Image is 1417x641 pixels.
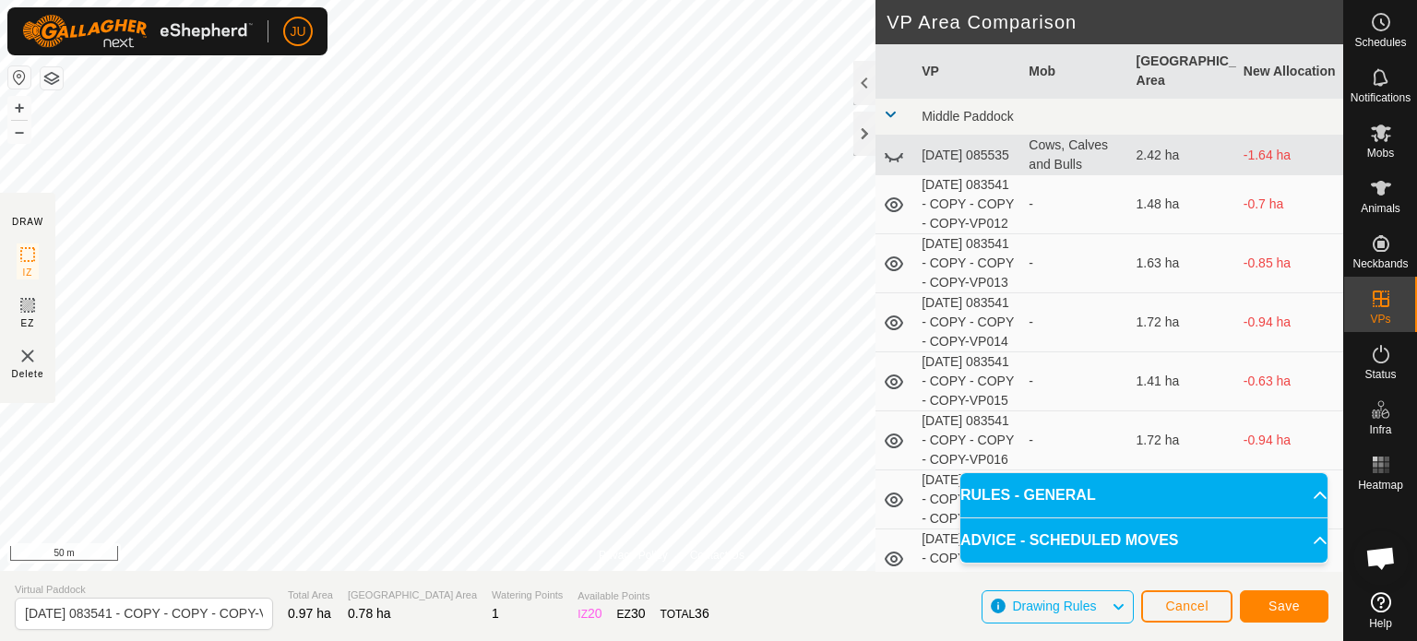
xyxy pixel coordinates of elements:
[960,518,1328,563] p-accordion-header: ADVICE - SCHEDULED MOVES
[23,266,33,279] span: IZ
[1354,37,1406,48] span: Schedules
[12,215,43,229] div: DRAW
[887,11,1343,33] h2: VP Area Comparison
[960,529,1178,552] span: ADVICE - SCHEDULED MOVES
[922,109,1014,124] span: Middle Paddock
[8,97,30,119] button: +
[22,15,253,48] img: Gallagher Logo
[1240,590,1328,623] button: Save
[1129,44,1236,99] th: [GEOGRAPHIC_DATA] Area
[1369,618,1392,629] span: Help
[914,175,1021,234] td: [DATE] 083541 - COPY - COPY - COPY-VP012
[1029,431,1121,450] div: -
[8,121,30,143] button: –
[1236,44,1343,99] th: New Allocation
[348,588,477,603] span: [GEOGRAPHIC_DATA] Area
[12,367,44,381] span: Delete
[15,582,273,598] span: Virtual Paddock
[1236,293,1343,352] td: -0.94 ha
[17,345,39,367] img: VP
[588,606,602,621] span: 20
[288,606,331,621] span: 0.97 ha
[1236,175,1343,234] td: -0.7 ha
[1129,175,1236,234] td: 1.48 ha
[492,606,499,621] span: 1
[1129,136,1236,175] td: 2.42 ha
[1351,92,1411,103] span: Notifications
[348,606,391,621] span: 0.78 ha
[290,22,305,42] span: JU
[1268,599,1300,613] span: Save
[578,588,708,604] span: Available Points
[1165,599,1209,613] span: Cancel
[1361,203,1400,214] span: Animals
[914,352,1021,411] td: [DATE] 083541 - COPY - COPY - COPY-VP015
[8,66,30,89] button: Reset Map
[1141,590,1232,623] button: Cancel
[960,473,1328,517] p-accordion-header: RULES - GENERAL
[492,588,563,603] span: Watering Points
[1029,372,1121,391] div: -
[960,484,1096,506] span: RULES - GENERAL
[1367,148,1394,159] span: Mobs
[1029,136,1121,174] div: Cows, Calves and Bulls
[1029,313,1121,332] div: -
[1236,136,1343,175] td: -1.64 ha
[1344,585,1417,636] a: Help
[1364,369,1396,380] span: Status
[1029,195,1121,214] div: -
[599,547,668,564] a: Privacy Policy
[1369,424,1391,435] span: Infra
[914,470,1021,529] td: [DATE] 083541 - COPY - COPY - COPY-VP017
[1352,258,1408,269] span: Neckbands
[1358,480,1403,491] span: Heatmap
[661,604,709,623] div: TOTAL
[1129,293,1236,352] td: 1.72 ha
[578,604,601,623] div: IZ
[1353,530,1409,586] div: Open chat
[1012,599,1096,613] span: Drawing Rules
[914,411,1021,470] td: [DATE] 083541 - COPY - COPY - COPY-VP016
[1029,254,1121,273] div: -
[1129,411,1236,470] td: 1.72 ha
[914,44,1021,99] th: VP
[1236,411,1343,470] td: -0.94 ha
[1370,314,1390,325] span: VPs
[690,547,744,564] a: Contact Us
[695,606,709,621] span: 36
[1236,352,1343,411] td: -0.63 ha
[914,136,1021,175] td: [DATE] 085535
[1236,470,1343,529] td: -1.07 ha
[21,316,35,330] span: EZ
[617,604,646,623] div: EZ
[1129,470,1236,529] td: 1.85 ha
[1129,234,1236,293] td: 1.63 ha
[1236,234,1343,293] td: -0.85 ha
[914,529,1021,588] td: [DATE] 083541 - COPY - COPY - COPY-VP018
[288,588,333,603] span: Total Area
[41,67,63,89] button: Map Layers
[631,606,646,621] span: 30
[1129,352,1236,411] td: 1.41 ha
[914,234,1021,293] td: [DATE] 083541 - COPY - COPY - COPY-VP013
[1021,44,1128,99] th: Mob
[914,293,1021,352] td: [DATE] 083541 - COPY - COPY - COPY-VP014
